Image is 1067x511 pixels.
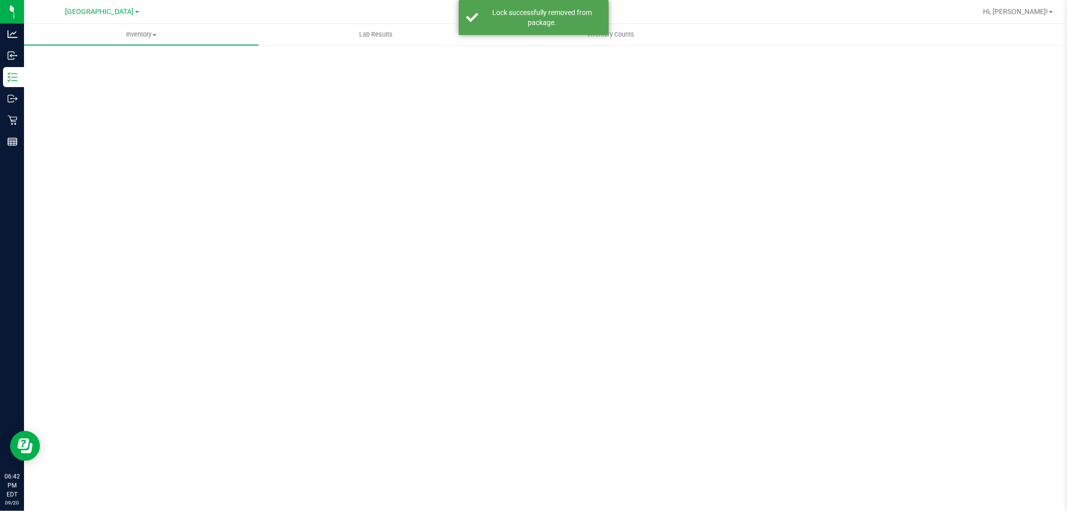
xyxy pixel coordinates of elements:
a: Inventory Counts [493,24,728,45]
inline-svg: Inbound [8,51,18,61]
p: 06:42 PM EDT [5,472,20,499]
a: Inventory [24,24,259,45]
inline-svg: Inventory [8,72,18,82]
p: 09/20 [5,499,20,506]
inline-svg: Analytics [8,29,18,39]
span: [GEOGRAPHIC_DATA] [66,8,134,16]
span: Lab Results [346,30,406,39]
span: Hi, [PERSON_NAME]! [983,8,1048,16]
inline-svg: Retail [8,115,18,125]
inline-svg: Reports [8,137,18,147]
span: Inventory [24,30,259,39]
div: Lock successfully removed from package. [484,8,601,28]
iframe: Resource center [10,431,40,461]
span: Inventory Counts [574,30,648,39]
inline-svg: Outbound [8,94,18,104]
a: Lab Results [259,24,493,45]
